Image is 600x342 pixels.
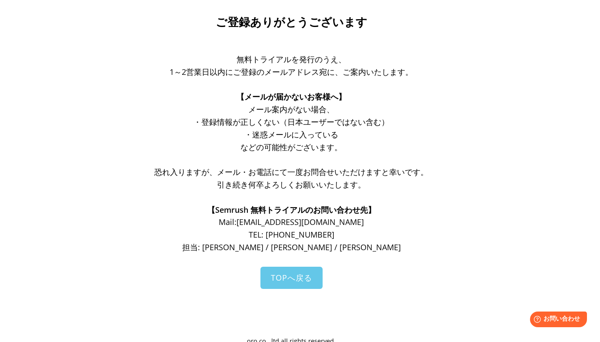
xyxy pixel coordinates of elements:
[249,229,334,240] span: TEL: [PHONE_NUMBER]
[240,142,342,152] span: などの可能性がございます。
[244,129,338,140] span: ・迷惑メールに入っている
[523,308,590,332] iframe: Help widget launcher
[193,117,389,127] span: ・登録情報が正しくない（日本ユーザーではない含む）
[216,16,367,29] span: ご登録ありがとうございます
[271,272,312,283] span: TOPへ戻る
[170,67,413,77] span: 1～2営業日以内にご登録のメールアドレス宛に、ご案内いたします。
[248,104,334,114] span: メール案内がない場合、
[237,54,346,64] span: 無料トライアルを発行のうえ、
[217,179,366,190] span: 引き続き何卒よろしくお願いいたします。
[237,91,346,102] span: 【メールが届かないお客様へ】
[219,217,364,227] span: Mail: [EMAIL_ADDRESS][DOMAIN_NAME]
[260,267,323,289] a: TOPへ戻る
[207,205,376,215] span: 【Semrush 無料トライアルのお問い合わせ先】
[154,167,428,177] span: 恐れ入りますが、メール・お電話にて一度お問合せいただけますと幸いです。
[182,242,401,252] span: 担当: [PERSON_NAME] / [PERSON_NAME] / [PERSON_NAME]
